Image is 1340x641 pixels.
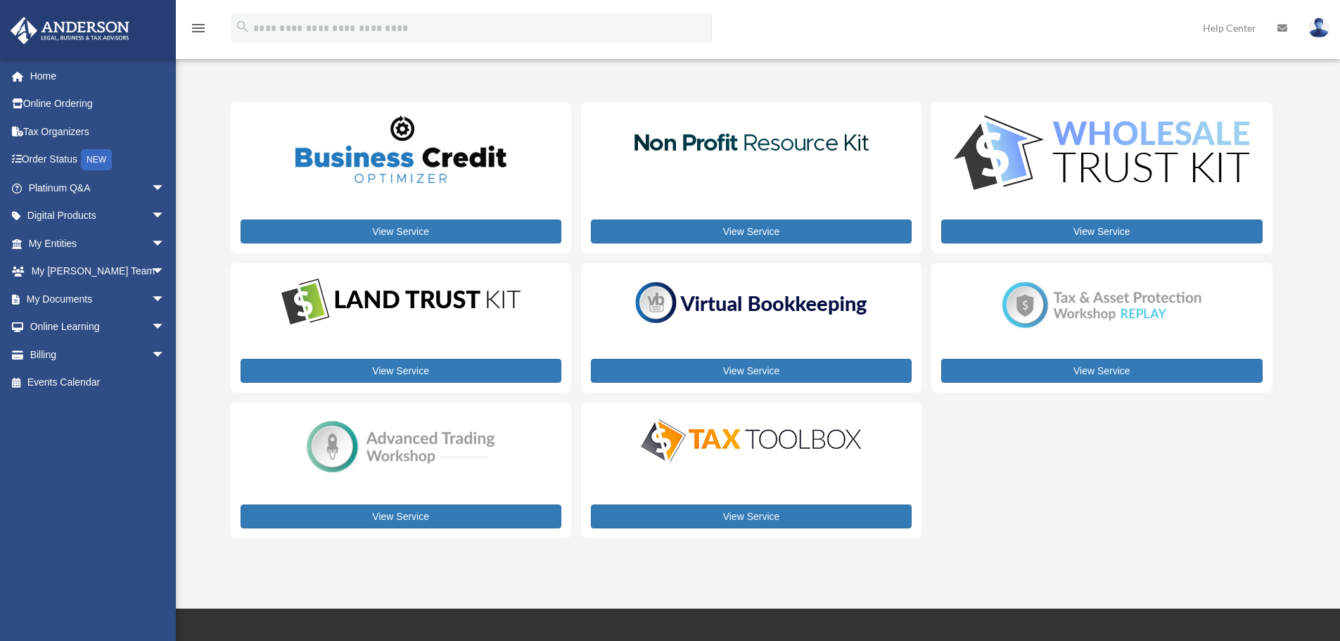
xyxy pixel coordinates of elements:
a: Online Ordering [10,90,186,118]
i: menu [190,20,207,37]
a: Home [10,62,186,90]
a: View Service [941,220,1262,243]
a: Events Calendar [10,369,186,397]
a: menu [190,25,207,37]
a: My [PERSON_NAME] Teamarrow_drop_down [10,258,186,286]
a: View Service [591,504,912,528]
a: Platinum Q&Aarrow_drop_down [10,174,186,202]
a: View Service [591,359,912,383]
img: Anderson Advisors Platinum Portal [6,17,134,44]
i: search [235,19,250,34]
div: NEW [81,149,112,170]
a: My Entitiesarrow_drop_down [10,229,186,258]
a: Online Learningarrow_drop_down [10,313,186,341]
span: arrow_drop_down [151,174,179,203]
a: Tax Organizers [10,118,186,146]
span: arrow_drop_down [151,313,179,342]
a: View Service [241,220,561,243]
a: Billingarrow_drop_down [10,341,186,369]
a: View Service [241,504,561,528]
a: Order StatusNEW [10,146,186,174]
span: arrow_drop_down [151,258,179,286]
a: Digital Productsarrow_drop_down [10,202,179,230]
span: arrow_drop_down [151,285,179,314]
a: View Service [591,220,912,243]
a: View Service [241,359,561,383]
img: User Pic [1308,18,1329,38]
a: View Service [941,359,1262,383]
a: My Documentsarrow_drop_down [10,285,186,313]
span: arrow_drop_down [151,341,179,369]
span: arrow_drop_down [151,229,179,258]
span: arrow_drop_down [151,202,179,231]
